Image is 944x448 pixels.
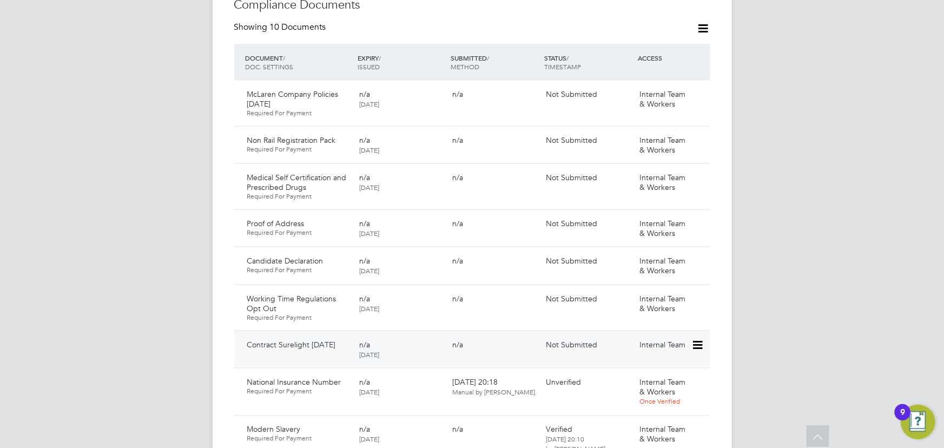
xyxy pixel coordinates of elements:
[359,135,370,145] span: n/a
[453,387,537,396] span: Manual by [PERSON_NAME].
[247,387,351,396] span: Required For Payment
[546,219,597,228] span: Not Submitted
[283,54,286,62] span: /
[546,294,597,304] span: Not Submitted
[247,256,324,266] span: Candidate Declaration
[359,340,370,350] span: n/a
[639,256,685,275] span: Internal Team & Workers
[639,425,685,444] span: Internal Team & Workers
[639,397,680,406] span: Once Verified
[247,192,351,201] span: Required For Payment
[453,89,464,99] span: n/a
[234,22,328,33] div: Showing
[359,146,379,154] span: [DATE]
[546,377,581,387] span: Unverified
[546,135,597,145] span: Not Submitted
[453,377,537,397] span: [DATE] 20:18
[247,313,351,322] span: Required For Payment
[359,100,379,108] span: [DATE]
[247,145,351,154] span: Required For Payment
[359,435,379,444] span: [DATE]
[900,412,905,426] div: 9
[453,256,464,266] span: n/a
[546,256,597,266] span: Not Submitted
[359,183,379,192] span: [DATE]
[359,387,379,396] span: [DATE]
[451,62,480,71] span: METHOD
[639,135,685,155] span: Internal Team & Workers
[639,340,685,350] span: Internal Team
[639,377,685,397] span: Internal Team & Workers
[453,425,464,434] span: n/a
[355,48,448,76] div: EXPIRY
[546,173,597,182] span: Not Submitted
[379,54,381,62] span: /
[359,425,370,434] span: n/a
[639,219,685,238] span: Internal Team & Workers
[247,89,339,109] span: McLaren Company Policies [DATE]
[453,219,464,228] span: n/a
[639,294,685,313] span: Internal Team & Workers
[247,228,351,237] span: Required For Payment
[359,266,379,275] span: [DATE]
[359,229,379,238] span: [DATE]
[359,350,379,359] span: [DATE]
[453,294,464,304] span: n/a
[359,256,370,266] span: n/a
[359,377,370,387] span: n/a
[546,425,572,434] span: Verified
[566,54,569,62] span: /
[247,377,341,387] span: National Insurance Number
[247,109,351,117] span: Required For Payment
[247,340,336,350] span: Contract Surelight [DATE]
[359,173,370,182] span: n/a
[247,294,336,313] span: Working Time Regulations Opt Out
[448,48,542,76] div: SUBMITTED
[247,219,305,228] span: Proof of Address
[544,62,581,71] span: TIMESTAMP
[247,425,301,434] span: Modern Slavery
[453,173,464,182] span: n/a
[546,89,597,99] span: Not Submitted
[247,266,351,274] span: Required For Payment
[359,89,370,99] span: n/a
[901,405,935,439] button: Open Resource Center, 9 new notifications
[358,62,380,71] span: ISSUED
[247,434,351,443] span: Required For Payment
[639,173,685,192] span: Internal Team & Workers
[359,304,379,313] span: [DATE]
[639,89,685,109] span: Internal Team & Workers
[453,135,464,145] span: n/a
[247,135,336,145] span: Non Rail Registration Pack
[247,173,347,192] span: Medical Self Certification and Prescribed Drugs
[542,48,635,76] div: STATUS
[546,340,597,350] span: Not Submitted
[487,54,490,62] span: /
[243,48,355,76] div: DOCUMENT
[359,219,370,228] span: n/a
[635,48,710,68] div: ACCESS
[246,62,294,71] span: DOC. SETTINGS
[359,294,370,304] span: n/a
[270,22,326,32] span: 10 Documents
[453,340,464,350] span: n/a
